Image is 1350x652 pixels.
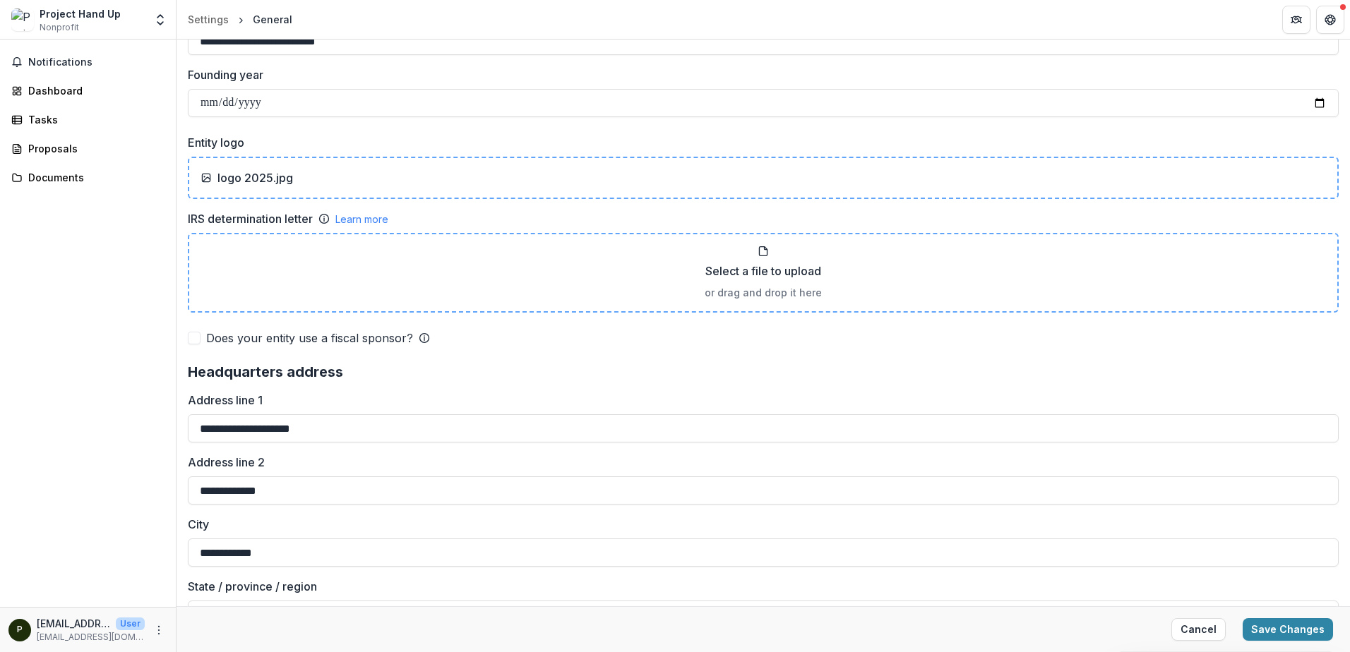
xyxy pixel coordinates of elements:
p: User [116,617,145,630]
div: Tasks [28,112,159,127]
label: Founding year [188,66,1330,83]
span: Does your entity use a fiscal sponsor? [206,330,413,346]
nav: breadcrumb [182,9,298,30]
a: Proposals [6,137,170,160]
div: projecthandup0824@gmail.com [17,625,23,634]
button: More [150,622,167,639]
button: Cancel [1171,618,1226,641]
label: Address line 2 [188,454,1330,471]
label: City [188,516,1330,533]
label: IRS determination letter [188,210,313,227]
p: [EMAIL_ADDRESS][DOMAIN_NAME] [37,616,110,631]
a: Settings [182,9,234,30]
div: Settings [188,12,229,27]
div: Proposals [28,141,159,156]
button: Notifications [6,51,170,73]
a: Dashboard [6,79,170,102]
div: General [253,12,292,27]
div: Project Hand Up [40,6,121,21]
label: State / province / region [188,578,1330,595]
button: Save Changes [1243,618,1333,641]
p: logo 2025.jpg [217,169,293,186]
label: Entity logo [188,134,1330,151]
label: Address line 1 [188,392,1330,409]
span: Nonprofit [40,21,79,34]
a: Tasks [6,108,170,131]
h2: Headquarters address [188,363,1339,380]
div: Dashboard [28,83,159,98]
a: Learn more [335,212,388,227]
button: Get Help [1316,6,1344,34]
button: Partners [1282,6,1310,34]
img: Project Hand Up [11,8,34,31]
p: Select a file to upload [705,262,821,279]
button: Open entity switcher [150,6,170,34]
p: or drag and drop it here [705,285,822,300]
a: Documents [6,166,170,189]
p: [EMAIL_ADDRESS][DOMAIN_NAME] [37,631,145,644]
div: Documents [28,170,159,185]
span: Notifications [28,56,165,68]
